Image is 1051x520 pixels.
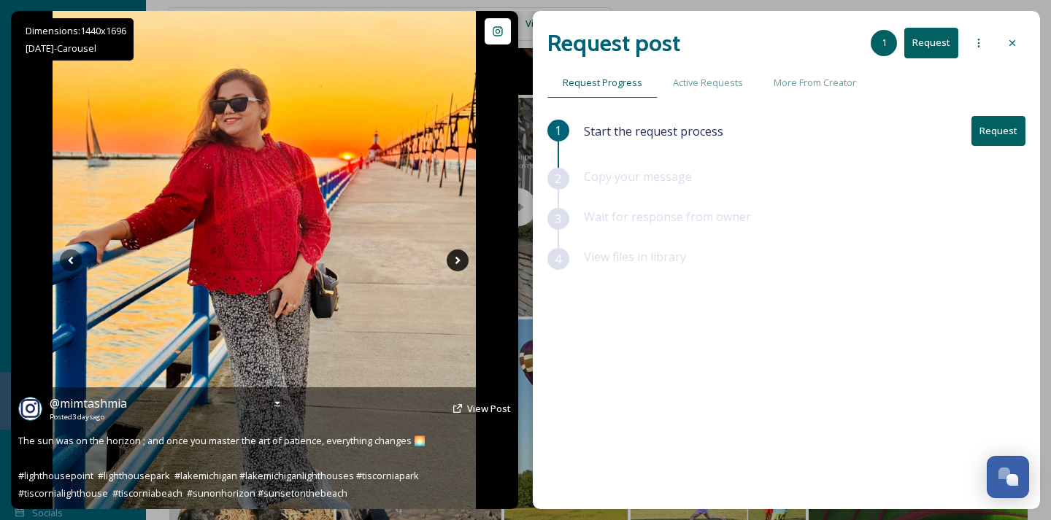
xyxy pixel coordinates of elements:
span: 4 [555,250,561,268]
span: 1 [555,122,561,139]
span: The sun was on the horizon ; and once you master the art of patience, everything changes 🌅 #light... [18,434,428,500]
span: More From Creator [774,76,856,90]
span: View Post [467,402,511,415]
span: @ mimtashmia [50,395,127,411]
span: Posted 3 days ago [50,412,127,422]
span: Wait for response from owner [584,209,751,225]
button: Request [904,28,958,58]
span: Dimensions: 1440 x 1696 [26,24,126,37]
h2: Request post [547,26,680,61]
span: 3 [555,210,561,228]
a: @mimtashmia [50,395,127,412]
span: View files in library [584,249,686,265]
span: Start the request process [584,123,723,140]
img: The sun was on the horizon ; and once you master the art of patience, everything changes 🌅 #light... [53,11,476,509]
span: [DATE] - Carousel [26,42,96,55]
span: 2 [555,170,561,187]
span: 1 [882,36,887,50]
span: Active Requests [673,76,743,90]
span: Request Progress [563,76,642,90]
a: View Post [467,402,511,416]
button: Open Chat [987,456,1029,498]
span: Copy your message [584,168,692,185]
button: Request [971,116,1025,146]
